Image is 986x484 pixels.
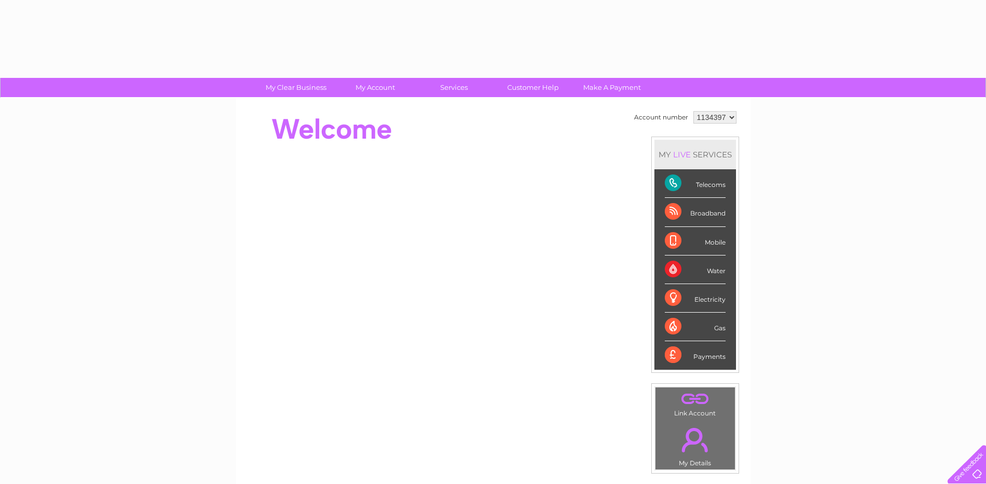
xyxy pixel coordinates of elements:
[665,313,726,341] div: Gas
[665,169,726,198] div: Telecoms
[654,140,736,169] div: MY SERVICES
[665,256,726,284] div: Water
[655,419,735,470] td: My Details
[665,227,726,256] div: Mobile
[632,109,691,126] td: Account number
[658,390,732,408] a: .
[665,341,726,369] div: Payments
[665,198,726,226] div: Broadband
[253,78,339,97] a: My Clear Business
[490,78,576,97] a: Customer Help
[569,78,655,97] a: Make A Payment
[665,284,726,313] div: Electricity
[332,78,418,97] a: My Account
[658,422,732,458] a: .
[671,150,693,159] div: LIVE
[655,387,735,420] td: Link Account
[411,78,497,97] a: Services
